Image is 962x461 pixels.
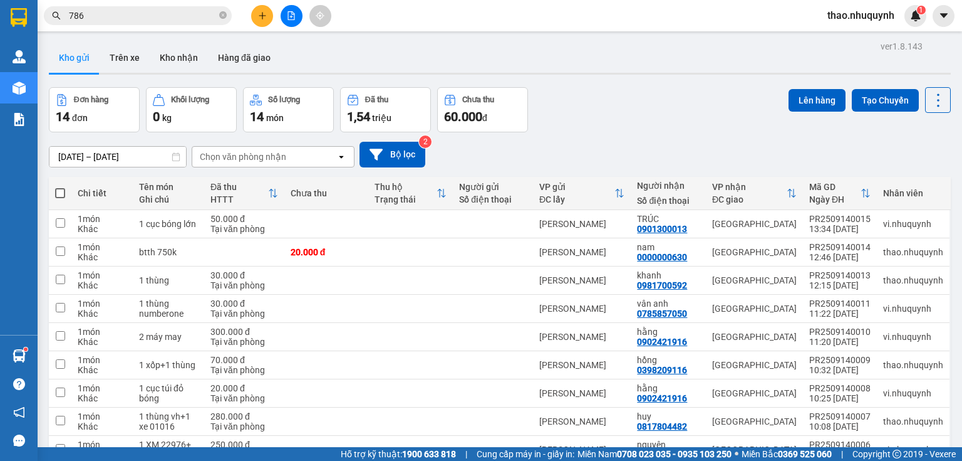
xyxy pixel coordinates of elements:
div: Khác [78,393,127,403]
div: hồng [637,355,700,365]
div: 10:08 [DATE] [809,421,871,432]
button: Kho gửi [49,43,100,73]
div: 12:46 [DATE] [809,252,871,262]
div: Nhân viên [883,188,943,198]
div: nam [637,242,700,252]
div: vân anh [637,299,700,309]
div: 1 xốp+1 thùng [139,360,198,370]
span: caret-down [938,10,949,21]
button: Hàng đã giao [208,43,281,73]
img: logo-vxr [11,8,27,27]
div: 0901300013 [637,224,687,234]
div: vi.nhuquynh [883,219,943,229]
button: Chưa thu60.000đ [437,87,528,132]
div: TRÚC [637,214,700,224]
div: [PERSON_NAME] [539,388,624,398]
div: nguyên [637,440,700,450]
th: Toggle SortBy [204,177,284,210]
span: | [465,447,467,461]
div: Khối lượng [171,95,209,104]
div: PR2509140013 [809,270,871,280]
span: file-add [287,11,296,20]
div: huy [637,411,700,421]
span: | [841,447,843,461]
span: món [266,113,284,123]
div: Số lượng [268,95,300,104]
span: đ [482,113,487,123]
img: warehouse-icon [13,50,26,63]
div: [GEOGRAPHIC_DATA] [712,445,797,455]
div: [GEOGRAPHIC_DATA] [712,247,797,257]
input: Tìm tên, số ĐT hoặc mã đơn [69,9,217,23]
span: 60.000 [444,109,482,124]
div: Số điện thoại [459,194,527,204]
div: PR2509140011 [809,299,871,309]
sup: 2 [419,135,432,148]
strong: 0369 525 060 [778,449,832,459]
div: Đơn hàng [74,95,108,104]
div: vi.nhuquynh [883,304,943,314]
img: icon-new-feature [910,10,921,21]
div: 1 cục túi đỏ bóng [139,383,198,403]
div: [PERSON_NAME] [539,247,624,257]
div: thao.nhuquynh [883,247,943,257]
div: hằng [637,327,700,337]
div: Khác [78,309,127,319]
div: VP gửi [539,182,614,192]
div: 1 món [78,214,127,224]
img: warehouse-icon [13,82,26,95]
div: 0902421916 [637,337,687,347]
th: Toggle SortBy [706,177,803,210]
sup: 1 [917,6,926,14]
input: Select a date range. [49,147,186,167]
button: Lên hàng [789,89,846,112]
span: 1,54 [347,109,370,124]
span: close-circle [219,11,227,19]
div: Khác [78,365,127,375]
span: Miền Nam [577,447,732,461]
div: 300.000 đ [210,327,278,337]
div: 1 XM 22976+ bao [139,440,198,460]
div: 280.000 đ [210,411,278,421]
div: [GEOGRAPHIC_DATA] [712,275,797,285]
div: Thu hộ [375,182,437,192]
span: ⚪️ [735,452,738,457]
div: [GEOGRAPHIC_DATA] [712,304,797,314]
div: 20.000 đ [291,247,363,257]
div: 12:15 [DATE] [809,280,871,290]
div: PR2509140015 [809,214,871,224]
div: 1 món [78,411,127,421]
div: Chi tiết [78,188,127,198]
span: plus [258,11,267,20]
div: hằng [637,383,700,393]
div: Tại văn phòng [210,365,278,375]
div: Tại văn phòng [210,393,278,403]
div: 250.000 đ [210,440,278,450]
span: 14 [250,109,264,124]
div: 1 thùng vh+1 xe 01016 [139,411,198,432]
div: [GEOGRAPHIC_DATA] [712,360,797,370]
div: [GEOGRAPHIC_DATA] [712,416,797,427]
div: Chưa thu [291,188,363,198]
div: Ghi chú [139,194,198,204]
div: vi.nhuquynh [883,388,943,398]
div: Khác [78,224,127,234]
div: [PERSON_NAME] [539,416,624,427]
img: warehouse-icon [13,349,26,363]
span: search [52,11,61,20]
div: PR2509140009 [809,355,871,365]
div: Đã thu [365,95,388,104]
div: Chọn văn phòng nhận [200,151,286,163]
div: HTTT [210,194,268,204]
div: VP nhận [712,182,787,192]
span: message [13,435,25,447]
div: Chưa thu [462,95,494,104]
button: Bộ lọc [359,142,425,167]
div: 1 thùng [139,275,198,285]
div: 0902421916 [637,393,687,403]
button: Đã thu1,54 triệu [340,87,431,132]
div: PR2509140010 [809,327,871,337]
div: 1 món [78,440,127,450]
div: 30.000 đ [210,270,278,280]
div: Khác [78,280,127,290]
